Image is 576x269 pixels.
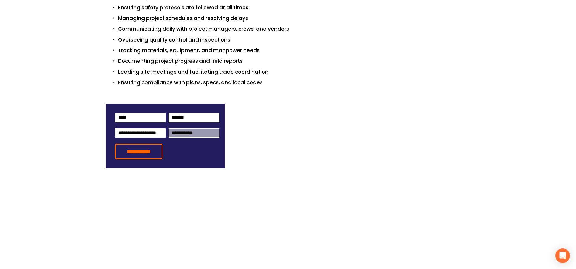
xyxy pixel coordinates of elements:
[118,57,470,65] p: Documenting project progress and field reports
[118,14,470,22] p: Managing project schedules and resolving delays
[555,248,570,263] div: Open Intercom Messenger
[118,68,470,76] p: Leading site meetings and facilitating trade coordination
[118,4,470,12] p: Ensuring safety protocols are followed at all times
[118,79,470,87] p: Ensuring compliance with plans, specs, and local codes
[118,25,470,33] p: Communicating daily with project managers, crews, and vendors
[118,36,470,44] p: Overseeing quality control and inspections
[118,46,470,55] p: Tracking materials, equipment, and manpower needs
